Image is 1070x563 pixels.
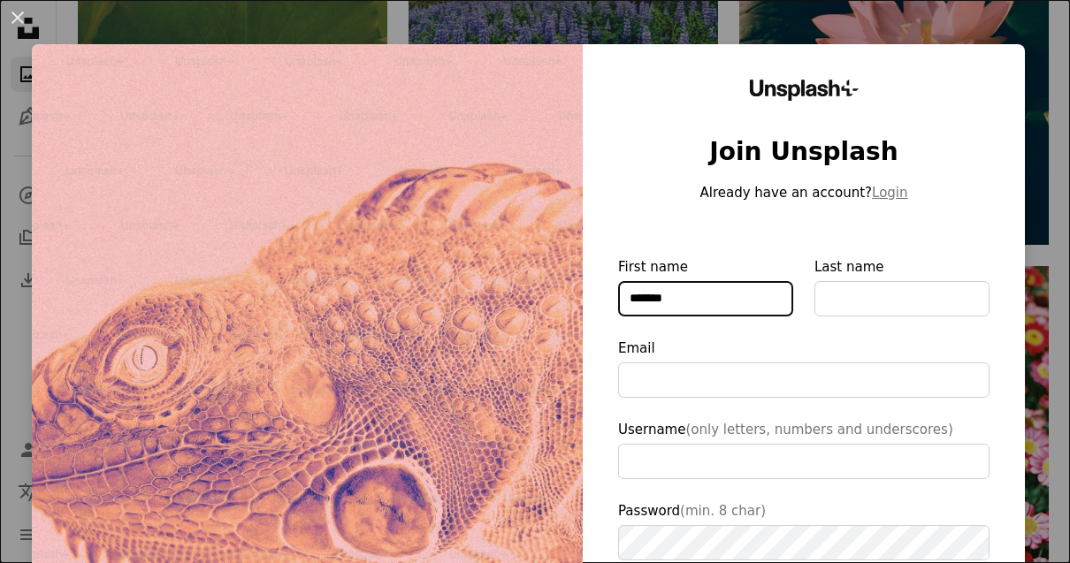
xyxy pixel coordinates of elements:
[618,256,793,316] label: First name
[814,281,990,316] input: Last name
[618,362,990,398] input: Email
[618,419,990,479] label: Username
[618,444,990,479] input: Username(only letters, numbers and underscores)
[618,182,990,203] p: Already have an account?
[618,281,793,316] input: First name
[814,256,990,316] label: Last name
[680,503,766,519] span: (min. 8 char)
[872,182,907,203] button: Login
[618,500,990,560] label: Password
[685,422,952,437] span: (only letters, numbers and underscores)
[618,136,990,168] h1: Join Unsplash
[618,338,990,398] label: Email
[618,525,990,560] input: Password(min. 8 char)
